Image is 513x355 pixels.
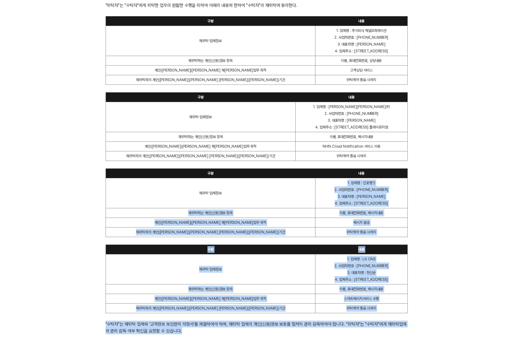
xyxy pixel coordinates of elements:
p: 2. 사업자번호 : [PHONE_NUMBER] [318,186,405,193]
th: 구분 [106,16,315,26]
th: 내용 [315,168,407,178]
td: 고객상담 서비스 [315,65,407,75]
p: 1. 업체명 : [PERSON_NAME][PERSON_NAME]㈜ [298,103,405,110]
td: 위탁계약 종료 시까지 [315,303,407,313]
td: 이름, 휴대전화번호, 메시지내용 [296,132,407,141]
th: 내용 [315,245,407,254]
td: 위탁계약 종료 시까지 [296,151,407,161]
p: 1. 업체명 : LG CNS [318,256,405,262]
td: 재위탁자의 개인([PERSON_NAME])[PERSON_NAME] [PERSON_NAME]([PERSON_NAME])기간 [106,227,315,237]
td: 재위탁자의 개인([PERSON_NAME])[PERSON_NAME] [PERSON_NAME]([PERSON_NAME])기간 [106,75,315,84]
td: 이름, 휴대전화번호, 상담내용 [315,56,407,65]
td: 재위탁자의 개인([PERSON_NAME])[PERSON_NAME] [PERSON_NAME]([PERSON_NAME])기간 [106,303,315,313]
p: 3. 대표자명 : 헌신균 [318,269,405,276]
p: 1. 업체명 : 인포뱅크 [318,180,405,186]
td: 재위탁 업체정보 [106,254,315,284]
th: 구분 [106,92,296,102]
td: 개인([PERSON_NAME])[PERSON_NAME] 재[PERSON_NAME]업무 목적 [106,65,315,75]
td: 재위탁하는 개인(신용)정보 항목 [106,132,296,141]
div: "수탁자"는 재위탁 업체와 ‘고객정보 보안관리 약정서’를 체결하여야 하며, 재위탁 업체의 개인(신용)정보 보호를 철저히 관리 감독하여야 합니다. "위탁자"는 "수탁자"에게 재... [106,321,408,334]
td: 이름, 휴대전화번호, 메시지내용 [315,208,407,218]
td: 메시지 발송 [315,218,407,227]
td: 재위탁하는 개인(신용)정보 항목 [106,56,315,65]
td: NHN Cloud Notification 서비스 이용 [296,141,407,151]
p: 3. 대표자명 : [PERSON_NAME] [318,193,405,200]
th: 내용 [315,16,407,26]
p: 4. 업체주소 : [STREET_ADDRESS] [318,276,405,283]
td: 재위탁하는 개인(신용)정보 항목 [106,284,315,294]
td: 개인([PERSON_NAME])[PERSON_NAME] 재[PERSON_NAME]업무 목적 [106,294,315,303]
td: 위탁계약 종료 시까지 [315,227,407,237]
td: 재위탁 업체정보 [106,26,315,56]
p: 4. 업체주소 : [STREET_ADDRESS] [318,200,405,207]
td: 재위탁자의 개인([PERSON_NAME])[PERSON_NAME] [PERSON_NAME]([PERSON_NAME])기간 [106,151,296,161]
div: "위탁자"는 "수탁자"에게 위탁한 업무의 원활한 수행을 위하여 아래의 내용에 한하여 "수탁자"의 재위탁에 동의한다. [106,2,408,9]
td: 재위탁하는 개인(신용)정보 항목 [106,208,315,218]
td: 재위탁 업체정보 [106,178,315,208]
p: 2. 사업자번호 : [PHONE_NUMBER] [318,262,405,269]
td: 스마트메시지서비스 수행 [315,294,407,303]
th: 구분 [106,245,315,254]
td: 위탁계약 종료 시까지 [315,75,407,84]
th: 구분 [106,168,315,178]
p: 2. 사업자번호 : [PHONE_NUMBER] [318,34,405,41]
td: 개인([PERSON_NAME])[PERSON_NAME] 재[PERSON_NAME]업무 목적 [106,141,296,151]
p: 1. 업체명 : 주식회사 채널코퍼레이션 [318,27,405,34]
td: 개인([PERSON_NAME])[PERSON_NAME] 재[PERSON_NAME]업무 목적 [106,218,315,227]
p: 2. 사업자번호 : [PHONE_NUMBER] [298,110,405,117]
p: 4. 업체주소 : [STREET_ADDRESS] [318,48,405,54]
th: 내용 [296,92,407,102]
p: 3. 대표자명 : [PERSON_NAME] [298,117,405,124]
p: 4. 업체주소 : [STREET_ADDRESS] 플레이뮤지엄 [298,124,405,131]
td: 이름, 휴대전화번호, 메시지내용 [315,284,407,294]
td: 재위탁 업체정보 [106,102,296,132]
p: 3. 대표자명 : [PERSON_NAME] [318,41,405,48]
